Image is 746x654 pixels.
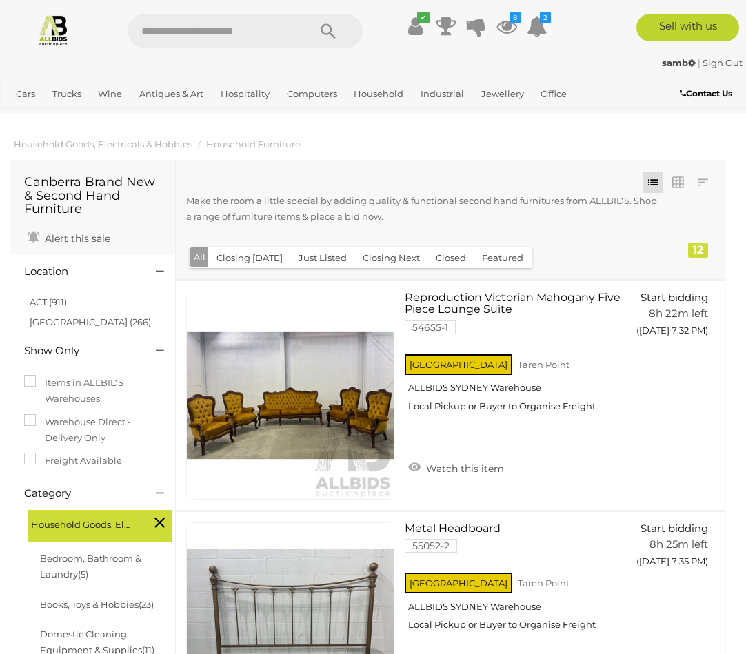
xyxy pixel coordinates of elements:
a: Office [535,83,572,105]
div: 12 [688,243,708,258]
a: Household Furniture [206,139,301,150]
label: Items in ALLBIDS Warehouses [24,375,161,407]
a: Household [348,83,409,105]
button: Featured [474,247,532,269]
a: [GEOGRAPHIC_DATA] (266) [30,316,151,327]
a: ✔ [405,14,426,39]
span: Start bidding [641,522,708,535]
span: Start bidding [641,291,708,304]
a: [GEOGRAPHIC_DATA] [56,105,165,128]
h4: Location [24,266,135,278]
p: Make the room a little special by adding quality & functional second hand furnitures from ALLBIDS... [186,193,661,225]
b: Contact Us [680,88,732,99]
a: Reproduction Victorian Mahogany Five Piece Lounge Suite 54655-1 [GEOGRAPHIC_DATA] Taren Point ALL... [415,292,623,422]
a: 8 [496,14,517,39]
label: Freight Available [24,453,122,469]
a: Watch this item [405,457,507,478]
button: Closing Next [354,247,428,269]
a: Start bidding 8h 25m left ([DATE] 7:35 PM) [644,522,712,575]
button: Search [294,14,363,48]
a: Computers [281,83,343,105]
a: Jewellery [476,83,530,105]
a: Bedroom, Bathroom & Laundry(5) [40,553,141,580]
span: (5) [78,569,88,580]
a: Start bidding 8h 22m left ([DATE] 7:32 PM) [644,292,712,344]
a: Books, Toys & Hobbies(23) [40,599,154,610]
span: | [698,57,700,68]
button: All [190,247,209,267]
img: Allbids.com.au [37,14,70,46]
a: Hospitality [215,83,275,105]
strong: samb [662,57,696,68]
a: Alert this sale [24,227,114,247]
a: Household Goods, Electricals & Hobbies [14,139,192,150]
a: Sign Out [703,57,743,68]
a: Wine [92,83,128,105]
a: samb [662,57,698,68]
a: Contact Us [680,86,736,101]
button: Closed [427,247,474,269]
a: Antiques & Art [134,83,209,105]
a: 2 [527,14,547,39]
span: (23) [139,599,154,610]
label: Warehouse Direct - Delivery Only [24,414,161,447]
span: Household Goods, Electricals & Hobbies [31,513,134,533]
i: ✔ [417,12,430,23]
h4: Show Only [24,345,135,357]
a: Trucks [47,83,87,105]
a: Industrial [415,83,470,105]
h1: Canberra Brand New & Second Hand Furniture [24,176,161,216]
button: Closing [DATE] [208,247,291,269]
a: Sell with us [636,14,739,41]
a: ACT (911) [30,296,67,307]
span: Watch this item [423,462,504,475]
span: Alert this sale [41,232,110,245]
h4: Category [24,488,135,500]
a: Sports [10,105,50,128]
button: Just Listed [290,247,355,269]
i: 8 [510,12,521,23]
i: 2 [540,12,551,23]
a: Metal Headboard 55052-2 [GEOGRAPHIC_DATA] Taren Point ALLBIDS SYDNEY Warehouse Local Pickup or Bu... [415,522,623,642]
a: Cars [10,83,41,105]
